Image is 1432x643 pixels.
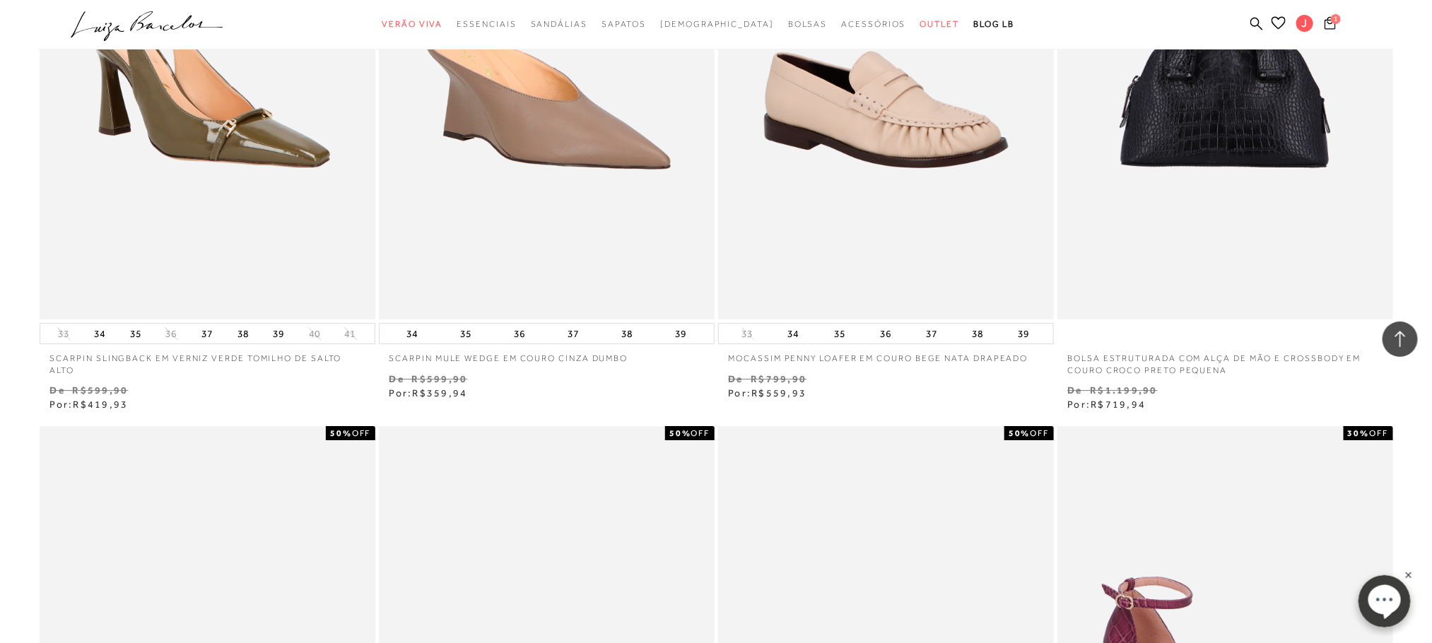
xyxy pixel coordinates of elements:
[1068,384,1083,396] small: De
[411,373,467,384] small: R$599,90
[531,19,587,29] span: Sandálias
[660,11,774,37] a: noSubCategoriesText
[1348,428,1370,438] strong: 30%
[305,327,324,341] button: 40
[352,428,371,438] span: OFF
[1068,399,1146,410] span: Por:
[531,11,587,37] a: categoryNavScreenReaderText
[457,11,516,37] a: categoryNavScreenReaderText
[1057,344,1393,377] a: BOLSA ESTRUTURADA COM ALÇA DE MÃO E CROSSBODY EM COURO CROCO PRETO PEQUENA
[973,11,1014,37] a: BLOG LB
[788,19,828,29] span: Bolsas
[1091,399,1146,410] span: R$719,94
[402,324,422,343] button: 34
[73,399,128,410] span: R$419,93
[671,324,691,343] button: 39
[788,11,828,37] a: categoryNavScreenReaderText
[1370,428,1389,438] span: OFF
[330,428,352,438] strong: 50%
[830,324,850,343] button: 35
[1296,15,1313,32] span: J
[40,344,375,377] a: SCARPIN SLINGBACK EM VERNIZ VERDE TOMILHO DE SALTO ALTO
[718,344,1054,365] a: MOCASSIM PENNY LOAFER EM COURO BEGE NATA DRAPEADO
[751,373,806,384] small: R$799,90
[922,324,941,343] button: 37
[968,324,987,343] button: 38
[389,387,468,399] span: Por:
[1014,324,1033,343] button: 39
[456,324,476,343] button: 35
[1090,384,1157,396] small: R$1.199,90
[412,387,467,399] span: R$359,94
[457,19,516,29] span: Essenciais
[660,19,774,29] span: [DEMOGRAPHIC_DATA]
[601,19,646,29] span: Sapatos
[920,19,960,29] span: Outlet
[510,324,529,343] button: 36
[729,387,807,399] span: Por:
[197,324,217,343] button: 37
[90,324,110,343] button: 34
[382,11,442,37] a: categoryNavScreenReaderText
[72,384,128,396] small: R$599,90
[920,11,960,37] a: categoryNavScreenReaderText
[1320,16,1340,35] button: 1
[1031,428,1050,438] span: OFF
[341,327,360,341] button: 41
[751,387,806,399] span: R$559,93
[563,324,583,343] button: 37
[50,384,65,396] small: De
[269,324,288,343] button: 39
[973,19,1014,29] span: BLOG LB
[729,373,744,384] small: De
[54,327,74,341] button: 33
[126,324,146,343] button: 35
[382,19,442,29] span: Verão Viva
[1331,14,1341,24] span: 1
[379,344,715,365] a: SCARPIN MULE WEDGE EM COURO CINZA DUMBO
[691,428,710,438] span: OFF
[1009,428,1031,438] strong: 50%
[784,324,804,343] button: 34
[738,327,758,341] button: 33
[617,324,637,343] button: 38
[842,19,906,29] span: Acessórios
[601,11,646,37] a: categoryNavScreenReaderText
[669,428,691,438] strong: 50%
[876,324,896,343] button: 36
[842,11,906,37] a: categoryNavScreenReaderText
[389,373,404,384] small: De
[1290,14,1320,36] button: J
[233,324,253,343] button: 38
[50,399,129,410] span: Por:
[161,327,181,341] button: 36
